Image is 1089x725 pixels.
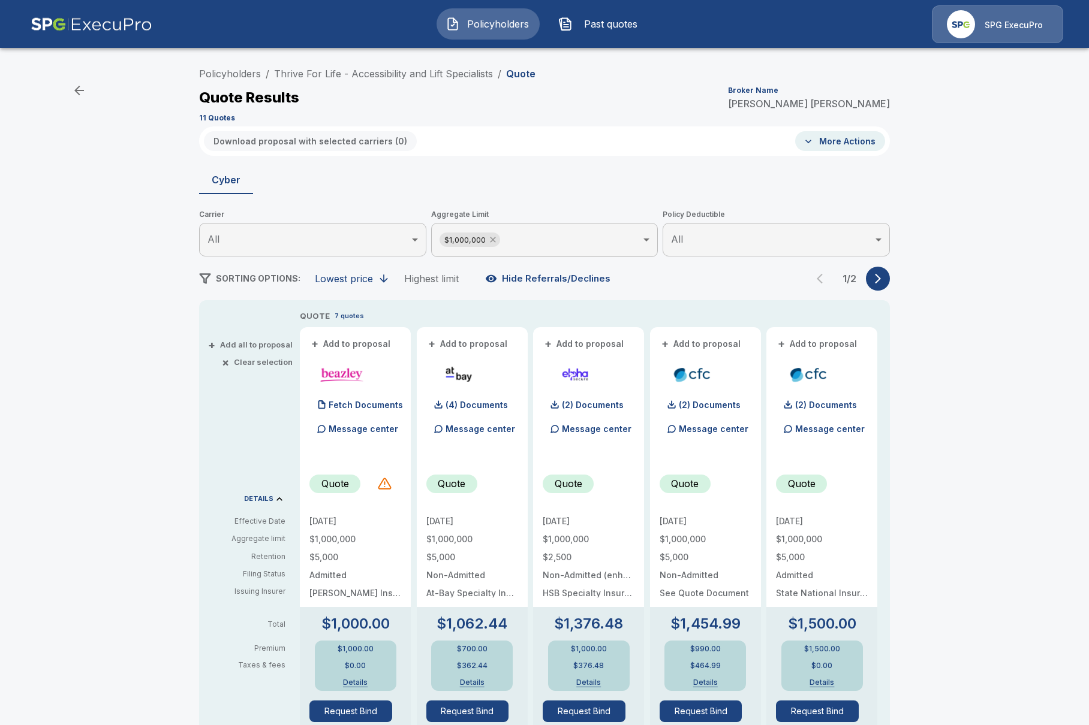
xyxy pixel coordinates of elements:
[776,337,860,351] button: +Add to proposal
[426,535,518,543] p: $1,000,000
[224,358,293,366] button: ×Clear selection
[728,87,778,94] p: Broker Name
[932,5,1063,43] a: Agency IconSPG ExecuPro
[199,209,426,220] span: Carrier
[837,274,861,283] p: 1 / 2
[309,517,401,525] p: [DATE]
[404,273,459,285] div: Highest limit
[543,700,634,722] span: Request Bind
[274,68,493,80] a: Thrive For Life - Accessibility and Lift Specialists
[208,341,215,349] span: +
[204,131,417,151] button: Download proposal with selected carriers (0)
[679,422,748,435] p: Message center
[778,340,785,348] span: +
[664,365,720,383] img: cfccyber
[300,310,330,322] p: QUOTE
[506,69,536,78] p: Quote
[558,17,573,31] img: Past quotes Icon
[985,19,1043,31] p: SPG ExecuPro
[776,535,868,543] p: $1,000,000
[679,401,741,409] p: (2) Documents
[426,337,510,351] button: +Add to proposal
[788,476,816,491] p: Quote
[798,679,846,686] button: Details
[690,662,721,669] p: $464.99
[543,571,634,579] p: Non-Admitted (enhanced)
[315,273,373,285] div: Lowest price
[776,700,868,722] span: Request Bind
[671,233,683,245] span: All
[329,401,403,409] p: Fetch Documents
[309,700,401,722] span: Request Bind
[431,365,487,383] img: atbaycybersurplus
[426,571,518,579] p: Non-Admitted
[438,476,465,491] p: Quote
[776,589,868,597] p: State National Insurance Company Inc.
[329,422,398,435] p: Message center
[199,114,235,122] p: 11 Quotes
[314,365,370,383] img: beazleycyber
[947,10,975,38] img: Agency Icon
[31,5,152,43] img: AA Logo
[776,517,868,525] p: [DATE]
[660,553,751,561] p: $5,000
[426,700,518,722] span: Request Bind
[811,662,832,669] p: $0.00
[788,617,856,631] p: $1,500.00
[562,401,624,409] p: (2) Documents
[690,645,721,652] p: $990.00
[795,131,885,151] button: More Actions
[577,17,643,31] span: Past quotes
[543,589,634,597] p: HSB Specialty Insurance Company: rated "A++" by A.M. Best (20%), AXIS Surplus Insurance Company: ...
[309,589,401,597] p: Beazley Insurance Company, Inc.
[446,401,508,409] p: (4) Documents
[210,341,293,349] button: +Add all to proposal
[457,662,488,669] p: $362.44
[465,17,531,31] span: Policyholders
[498,67,501,81] li: /
[431,209,658,220] span: Aggregate Limit
[549,8,652,40] button: Past quotes IconPast quotes
[554,617,623,631] p: $1,376.48
[309,571,401,579] p: Admitted
[681,679,729,686] button: Details
[199,90,299,105] p: Quote Results
[660,517,751,525] p: [DATE]
[426,589,518,597] p: At-Bay Specialty Insurance Company
[776,553,868,561] p: $5,000
[309,553,401,561] p: $5,000
[209,586,285,597] p: Issuing Insurer
[426,700,509,722] button: Request Bind
[660,337,744,351] button: +Add to proposal
[457,645,488,652] p: $700.00
[660,535,751,543] p: $1,000,000
[446,422,515,435] p: Message center
[428,340,435,348] span: +
[426,553,518,561] p: $5,000
[426,517,518,525] p: [DATE]
[437,8,540,40] button: Policyholders IconPolicyholders
[547,365,603,383] img: elphacyberenhanced
[440,233,491,247] span: $1,000,000
[543,700,625,722] button: Request Bind
[311,340,318,348] span: +
[483,267,615,290] button: Hide Referrals/Declines
[562,422,631,435] p: Message center
[216,273,300,283] span: SORTING OPTIONS:
[335,311,364,321] p: 7 quotes
[266,67,269,81] li: /
[345,662,366,669] p: $0.00
[543,535,634,543] p: $1,000,000
[565,679,613,686] button: Details
[660,589,751,597] p: See Quote Document
[728,99,890,108] p: [PERSON_NAME] [PERSON_NAME]
[437,617,507,631] p: $1,062.44
[209,569,285,579] p: Filing Status
[446,17,460,31] img: Policyholders Icon
[543,337,627,351] button: +Add to proposal
[321,476,349,491] p: Quote
[209,533,285,544] p: Aggregate limit
[660,700,742,722] button: Request Bind
[209,551,285,562] p: Retention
